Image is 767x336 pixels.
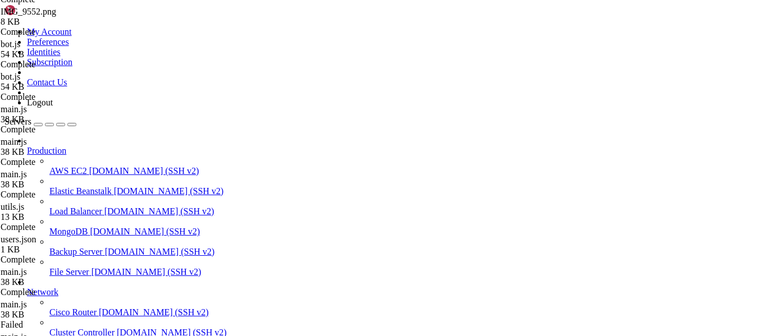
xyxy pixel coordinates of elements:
[1,82,113,92] div: 54 KB
[1,202,24,211] span: utils.js
[1,49,113,59] div: 54 KB
[1,27,113,37] div: Complete
[1,234,36,244] span: users.json
[1,255,113,265] div: Complete
[4,65,620,75] x-row: 7 additional security updates can be applied with ESM Apps.
[1,7,56,16] span: IMG_9552.png
[1,72,113,92] span: bot.js
[1,190,113,200] div: Complete
[1,202,113,222] span: utils.js
[1,267,27,277] span: main.js
[4,126,620,136] x-row: 9auth backup luasec luasec_backup.rar snap
[4,116,620,126] x-row: root@9auth:~# ls
[1,300,27,309] span: main.js
[1,179,113,190] div: 38 KB
[4,237,620,247] x-row: logo.png
[1,234,113,255] span: users.json
[4,227,620,237] x-row: root@9auth:~/luasec/media# ls
[4,45,620,55] x-row: To see these additional updates run: apt list --upgradable
[1,169,113,190] span: main.js
[1,137,27,146] span: main.js
[1,59,113,70] div: Complete
[1,147,113,157] div: 38 KB
[4,15,620,25] x-row: Expanded Security Maintenance for Applications is not enabled.
[1,104,113,125] span: main.js
[4,146,620,156] x-row: root@9auth:~/luasec# ls
[4,35,620,45] x-row: 11 updates can be applied immediately.
[1,320,113,330] div: Failed
[1,212,113,222] div: 13 KB
[1,287,113,297] div: Complete
[4,217,620,227] x-row: root@9auth:~/luasec/media# mv IMG_9552.png logo.png
[1,7,113,27] span: IMG_9552.png
[133,247,137,257] div: (27, 24)
[1,137,113,157] span: main.js
[4,166,620,176] x-row: cache db main.js obfuscator.js package-lock.json run_tunnel.bat
[1,267,113,287] span: main.js
[4,75,620,85] x-row: Learn more about enabling ESM Apps service at [URL][DOMAIN_NAME]
[1,157,113,167] div: Complete
[4,247,620,257] x-row: root@9auth:~/luasec/media#
[1,125,113,135] div: Complete
[4,176,620,186] x-row: root@9auth:~/luasec# mkdir media
[4,105,620,116] x-row: Last login: [DATE] from [TECHNICAL_ID]
[1,72,20,81] span: bot.js
[1,104,27,114] span: main.js
[1,39,20,49] span: bot.js
[1,222,113,232] div: Complete
[1,245,113,255] div: 1 KB
[1,92,113,102] div: Complete
[1,114,113,125] div: 38 KB
[4,196,620,206] x-row: root@9auth:~/luasec/media# ls
[1,300,113,320] span: main.js
[1,277,113,287] div: 38 KB
[1,310,113,320] div: 38 KB
[4,206,620,217] x-row: IMG_9552.png
[4,156,620,166] x-row: bot.js client frontend node_modules package.json prometheus utils.js
[4,136,620,146] x-row: root@9auth:~# cd luasec
[1,17,113,27] div: 8 KB
[1,39,113,59] span: bot.js
[1,169,27,179] span: main.js
[4,186,620,196] x-row: root@9auth:~/luasec# cd media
